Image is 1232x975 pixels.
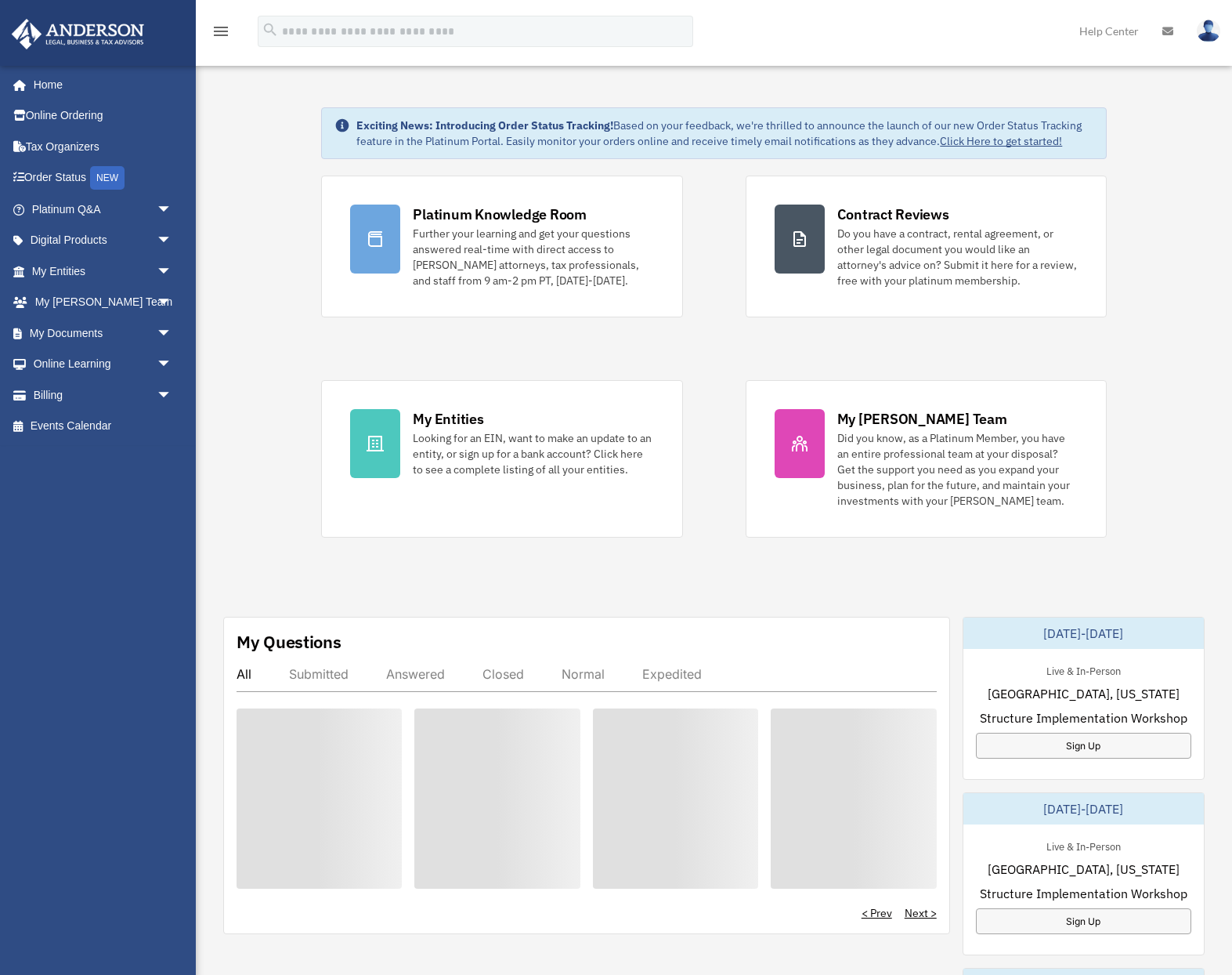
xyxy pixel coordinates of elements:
[940,134,1062,148] a: Click Here to get started!
[746,176,1107,317] a: Contract Reviews Do you have a contract, rental agreement, or other legal document you would like...
[1197,20,1220,42] img: User Pic
[211,22,230,41] i: menu
[837,430,1078,509] div: Did you know, as a Platinum Member, you have an entire professional team at your disposal? Get th...
[11,256,196,287] a: My Entitiesarrow_drop_down
[413,409,483,429] div: My Entities
[7,19,149,49] img: Anderson Advisors Platinum Portal
[157,287,188,319] span: arrow_drop_down
[988,860,1180,879] span: [GEOGRAPHIC_DATA], [US_STATE]
[211,27,230,41] a: menu
[11,225,196,256] a: Digital Productsarrow_drop_down
[642,666,702,682] div: Expedited
[157,256,188,288] span: arrow_drop_down
[963,618,1204,649] div: [DATE]-[DATE]
[976,908,1191,934] a: Sign Up
[988,684,1180,703] span: [GEOGRAPHIC_DATA], [US_STATE]
[11,317,196,349] a: My Documentsarrow_drop_down
[157,317,188,350] span: arrow_drop_down
[157,349,188,381] span: arrow_drop_down
[837,409,1007,429] div: My [PERSON_NAME] Team
[963,793,1204,825] div: [DATE]-[DATE]
[980,709,1187,727] span: Structure Implementation Workshop
[11,69,188,100] a: Home
[1034,837,1133,854] div: Live & In-Person
[11,349,196,380] a: Online Learningarrow_drop_down
[90,166,125,190] div: NEW
[237,666,251,682] div: All
[562,666,605,682] div: Normal
[413,226,653,288] div: Further your learning and get your questions answered real-time with direct access to [PERSON_NAM...
[262,21,279,38] i: search
[237,630,341,654] div: My Questions
[1034,661,1133,678] div: Live & In-Person
[11,411,196,442] a: Events Calendar
[976,733,1191,759] a: Sign Up
[980,884,1187,903] span: Structure Implementation Workshop
[289,666,349,682] div: Submitted
[837,205,949,224] div: Contract Reviews
[157,225,188,257] span: arrow_drop_down
[413,205,587,224] div: Platinum Knowledge Room
[11,287,196,318] a: My [PERSON_NAME] Teamarrow_drop_down
[157,194,188,226] span: arrow_drop_down
[11,131,196,162] a: Tax Organizers
[321,380,682,538] a: My Entities Looking for an EIN, want to make an update to an entity, or sign up for a bank accoun...
[837,226,1078,288] div: Do you have a contract, rental agreement, or other legal document you would like an attorney's ad...
[413,430,653,477] div: Looking for an EIN, want to make an update to an entity, or sign up for a bank account? Click her...
[356,118,1093,149] div: Based on your feedback, we're thrilled to announce the launch of our new Order Status Tracking fe...
[386,666,445,682] div: Answered
[11,100,196,132] a: Online Ordering
[862,905,892,921] a: < Prev
[905,905,937,921] a: Next >
[321,176,682,317] a: Platinum Knowledge Room Further your learning and get your questions answered real-time with dire...
[11,162,196,194] a: Order StatusNEW
[746,380,1107,538] a: My [PERSON_NAME] Team Did you know, as a Platinum Member, you have an entire professional team at...
[11,194,196,225] a: Platinum Q&Aarrow_drop_down
[157,379,188,411] span: arrow_drop_down
[11,379,196,411] a: Billingarrow_drop_down
[482,666,524,682] div: Closed
[356,118,613,132] strong: Exciting News: Introducing Order Status Tracking!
